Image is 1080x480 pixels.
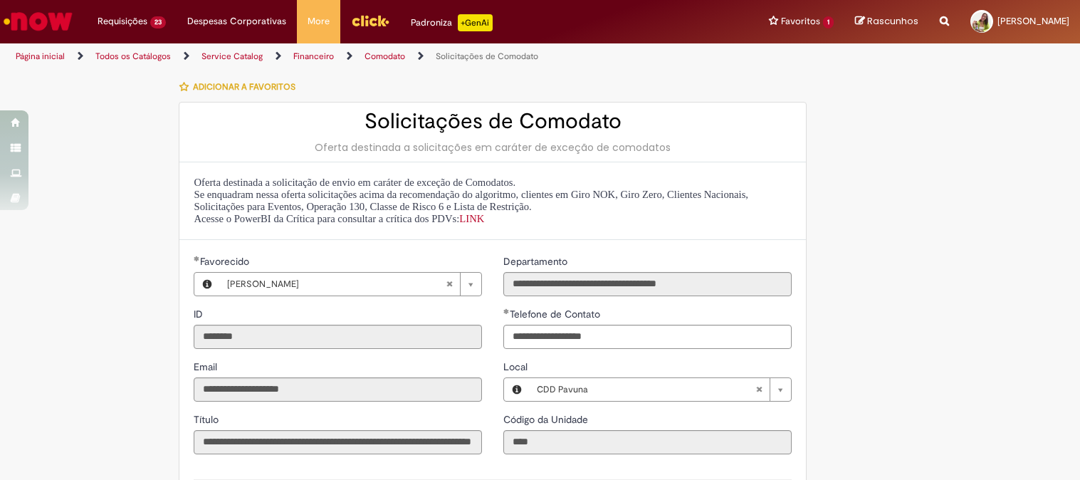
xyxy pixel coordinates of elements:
span: Obrigatório Preenchido [194,256,200,261]
span: Adicionar a Favoritos [193,81,295,93]
label: Somente leitura - Título [194,412,221,427]
span: 1 [823,16,834,28]
button: Local, Visualizar este registro CDD Pavuna [504,378,530,401]
a: Financeiro [293,51,334,62]
label: Somente leitura - Código da Unidade [503,412,591,427]
input: Departamento [503,272,792,296]
span: Somente leitura - ID [194,308,206,320]
input: Título [194,430,482,454]
a: Service Catalog [201,51,263,62]
a: Página inicial [16,51,65,62]
span: Somente leitura - Código da Unidade [503,413,591,426]
span: Requisições [98,14,147,28]
span: Despesas Corporativas [187,14,286,28]
a: Solicitações de Comodato [436,51,538,62]
ul: Trilhas de página [11,43,709,70]
span: [PERSON_NAME] [997,15,1069,27]
abbr: Limpar campo Favorecido [439,273,460,296]
div: Oferta destinada a solicitações em caráter de exceção de comodatos [194,140,792,155]
a: LINK [459,213,484,224]
a: Todos os Catálogos [95,51,171,62]
img: ServiceNow [1,7,75,36]
input: Email [194,377,482,402]
span: CDD Pavuna [537,378,755,401]
span: Somente leitura - Email [194,360,220,373]
h2: Solicitações de Comodato [194,110,792,133]
abbr: Limpar campo Local [748,378,770,401]
label: Somente leitura - Email [194,360,220,374]
input: Código da Unidade [503,430,792,454]
span: Somente leitura - Título [194,413,221,426]
span: Obrigatório Preenchido [503,308,510,314]
label: Somente leitura - Departamento [503,254,570,268]
input: ID [194,325,482,349]
span: Rascunhos [867,14,918,28]
span: Oferta destinada a solicitação de envio em caráter de exceção de Comodatos. Se enquadram nessa of... [194,177,748,224]
span: [PERSON_NAME] [227,273,446,296]
span: Somente leitura - Departamento [503,255,570,268]
label: Somente leitura - ID [194,307,206,321]
span: More [308,14,330,28]
a: Comodato [365,51,405,62]
div: Padroniza [411,14,493,31]
span: Favoritos [781,14,820,28]
input: Telefone de Contato [503,325,792,349]
span: Local [503,360,530,373]
span: 23 [150,16,166,28]
a: Rascunhos [855,15,918,28]
button: Adicionar a Favoritos [179,72,303,102]
button: Favorecido, Visualizar este registro Karine Lima Da Silva [194,273,220,296]
a: CDD PavunaLimpar campo Local [530,378,791,401]
p: +GenAi [458,14,493,31]
img: click_logo_yellow_360x200.png [351,10,389,31]
span: Necessários - Favorecido [200,255,252,268]
a: [PERSON_NAME]Limpar campo Favorecido [220,273,481,296]
span: Telefone de Contato [510,308,603,320]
